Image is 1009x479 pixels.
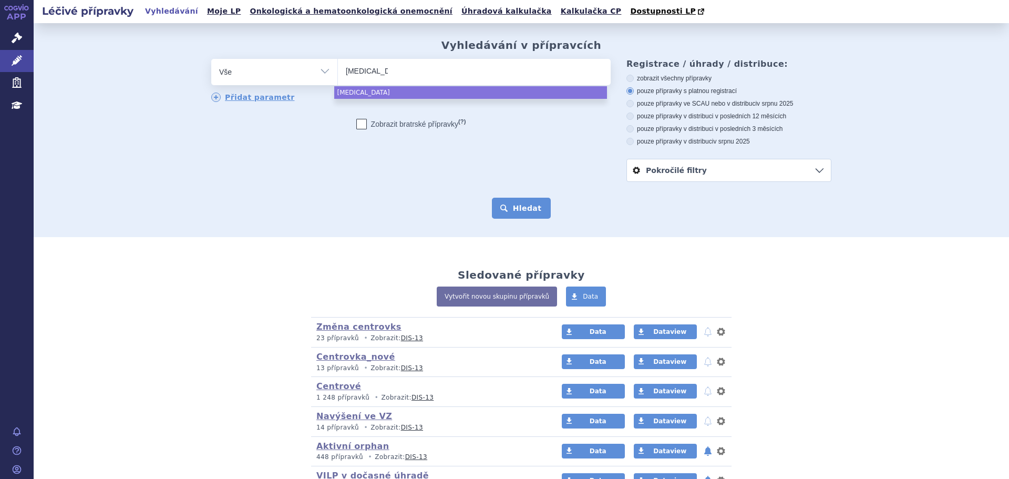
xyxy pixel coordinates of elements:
[590,447,606,455] span: Data
[703,385,713,398] button: notifikace
[634,414,697,429] a: Dataview
[361,364,370,373] i: •
[316,381,361,391] a: Centrové
[590,417,606,425] span: Data
[316,364,542,373] p: Zobrazit:
[34,4,142,18] h2: Léčivé přípravky
[334,86,607,99] li: [MEDICAL_DATA]
[626,74,831,83] label: zobrazit všechny přípravky
[316,334,542,343] p: Zobrazit:
[653,388,686,395] span: Dataview
[558,4,625,18] a: Kalkulačka CP
[653,328,686,335] span: Dataview
[316,411,392,421] a: Navýšení ve VZ
[716,385,726,398] button: nastavení
[626,125,831,133] label: pouze přípravky v distribuci v posledních 3 měsících
[204,4,244,18] a: Moje LP
[716,415,726,427] button: nastavení
[372,393,381,402] i: •
[627,4,709,19] a: Dostupnosti LP
[405,453,427,461] a: DIS-13
[142,4,201,18] a: Vyhledávání
[703,325,713,338] button: notifikace
[458,118,466,125] abbr: (?)
[437,287,557,307] a: Vytvořit novou skupinu přípravků
[316,424,359,431] span: 14 přípravků
[316,364,359,372] span: 13 přípravků
[316,394,369,401] span: 1 248 přípravků
[458,4,555,18] a: Úhradová kalkulačka
[634,324,697,339] a: Dataview
[716,445,726,457] button: nastavení
[458,269,585,281] h2: Sledované přípravky
[316,393,542,402] p: Zobrazit:
[566,287,606,307] a: Data
[634,444,697,458] a: Dataview
[211,93,295,102] a: Přidat parametr
[411,394,434,401] a: DIS-13
[316,352,395,362] a: Centrovka_nové
[653,417,686,425] span: Dataview
[361,334,370,343] i: •
[716,355,726,368] button: nastavení
[401,424,423,431] a: DIS-13
[590,358,606,365] span: Data
[626,137,831,146] label: pouze přípravky v distribuci
[626,112,831,120] label: pouze přípravky v distribuci v posledních 12 měsících
[441,39,602,52] h2: Vyhledávání v přípravcích
[401,334,423,342] a: DIS-13
[703,355,713,368] button: notifikace
[757,100,793,107] span: v srpnu 2025
[626,87,831,95] label: pouze přípravky s platnou registrací
[627,159,831,181] a: Pokročilé filtry
[703,445,713,457] button: notifikace
[316,453,363,461] span: 448 přípravků
[356,119,466,129] label: Zobrazit bratrské přípravky
[703,415,713,427] button: notifikace
[626,59,831,69] h3: Registrace / úhrady / distribuce:
[365,453,375,462] i: •
[653,358,686,365] span: Dataview
[316,453,542,462] p: Zobrazit:
[562,414,625,429] a: Data
[401,364,423,372] a: DIS-13
[562,324,625,339] a: Data
[246,4,456,18] a: Onkologická a hematoonkologická onemocnění
[630,7,696,15] span: Dostupnosti LP
[562,384,625,399] a: Data
[562,354,625,369] a: Data
[562,444,625,458] a: Data
[634,354,697,369] a: Dataview
[492,198,551,219] button: Hledat
[316,423,542,432] p: Zobrazit:
[583,293,598,300] span: Data
[316,334,359,342] span: 23 přípravků
[634,384,697,399] a: Dataview
[590,388,606,395] span: Data
[361,423,370,432] i: •
[653,447,686,455] span: Dataview
[590,328,606,335] span: Data
[626,99,831,108] label: pouze přípravky ve SCAU nebo v distribuci
[713,138,749,145] span: v srpnu 2025
[316,441,389,451] a: Aktivní orphan
[716,325,726,338] button: nastavení
[316,322,401,332] a: Změna centrovks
